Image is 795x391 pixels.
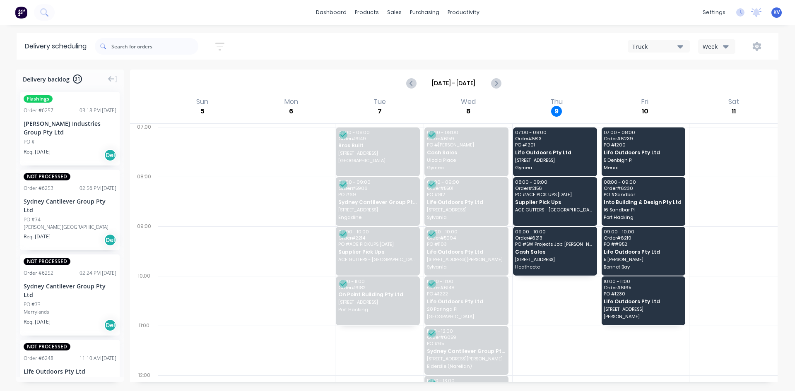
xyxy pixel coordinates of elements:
[551,106,562,117] div: 9
[604,180,682,185] span: 08:00 - 09:00
[24,282,116,299] div: Sydney Cantilever Group Pty Ltd
[79,355,116,362] div: 11:10 AM [DATE]
[79,107,116,114] div: 03:18 PM [DATE]
[604,215,682,220] span: Port Hacking
[427,136,506,141] span: Order # 6159
[351,6,383,19] div: products
[639,98,651,106] div: Fri
[24,233,51,240] span: Req. [DATE]
[604,142,682,147] span: PO # 1200
[427,378,506,383] span: 12:00 - 13:00
[427,314,506,319] span: [GEOGRAPHIC_DATA]
[632,42,677,51] div: Truck
[604,158,682,163] span: 5 Denbigh Pl
[23,75,70,84] span: Delivery backlog
[24,148,51,156] span: Req. [DATE]
[427,341,506,346] span: PO # 65
[515,186,594,191] span: Order # 2156
[111,38,198,55] input: Search for orders
[427,249,506,254] span: Life Outdoors Pty Ltd
[515,235,594,240] span: Order # 6213
[24,216,41,223] div: PO #74
[515,199,594,205] span: Supplier Pick Ups
[515,180,594,185] span: 08:00 - 09:00
[286,106,296,117] div: 6
[515,150,594,155] span: Life Outdoors Pty Ltd
[338,207,417,212] span: [STREET_ADDRESS]
[104,149,116,161] div: Del
[427,356,506,361] span: [STREET_ADDRESS][PERSON_NAME]
[24,308,116,316] div: Merrylands
[338,180,417,185] span: 08:00 - 09:00
[427,142,506,147] span: PO # [PERSON_NAME]
[24,318,51,326] span: Req. [DATE]
[338,192,417,197] span: PO # 69
[427,150,506,155] span: Cash Sales
[24,367,116,376] div: Life Outdoors Pty Ltd
[130,221,158,271] div: 09:00
[604,136,682,141] span: Order # 6239
[698,39,735,54] button: Week
[427,335,506,340] span: Order # 6059
[338,292,417,297] span: On Point Building Pty Ltd
[427,291,506,296] span: PO # 1222
[406,6,443,19] div: purchasing
[130,122,158,172] div: 07:00
[338,215,417,220] span: Engadine
[24,107,53,114] div: Order # 6257
[374,106,385,117] div: 7
[24,173,70,180] span: NOT PROCESSED
[604,264,682,269] span: Bonnet Bay
[604,307,682,312] span: [STREET_ADDRESS]
[604,314,682,319] span: [PERSON_NAME]
[515,136,594,141] span: Order # 5813
[17,33,95,60] div: Delivery scheduling
[427,329,506,333] span: 11:00 - 12:00
[338,242,417,247] span: PO # ACE PICKUPS [DATE]
[73,74,82,84] span: 31
[604,207,682,212] span: 16 Sandbar Pl
[427,235,506,240] span: Order # 5094
[427,215,506,220] span: Sylvania
[515,192,594,197] span: PO # ACE PICK UPS [DATE]
[604,299,682,304] span: Life Outdoors Pty Ltd
[604,291,682,296] span: PO # 1230
[515,158,594,163] span: [STREET_ADDRESS]
[463,106,474,117] div: 8
[15,6,27,19] img: Factory
[604,186,682,191] span: Order # 6230
[338,151,417,156] span: [STREET_ADDRESS]
[338,307,417,312] span: Port Hacking
[515,229,594,234] span: 09:00 - 10:00
[699,6,730,19] div: settings
[24,185,53,192] div: Order # 6253
[338,158,417,163] span: [GEOGRAPHIC_DATA]
[427,285,506,290] span: Order # 6148
[338,257,417,262] span: ACE GUTTERS - [GEOGRAPHIC_DATA]
[604,165,682,170] span: Menai
[24,138,35,146] div: PO #
[427,307,506,312] span: 28 Paringa Pl
[427,229,506,234] span: 09:00 - 10:00
[24,355,53,362] div: Order # 6248
[427,348,506,354] span: Sydney Cantilever Group Pty Ltd
[458,98,478,106] div: Wed
[604,150,682,155] span: Life Outdoors Pty Ltd
[515,142,594,147] span: PO # 1201
[427,299,506,304] span: Life Outdoors Pty Ltd
[197,106,208,117] div: 5
[24,119,116,137] div: [PERSON_NAME] Industries Group Pty Ltd
[515,264,594,269] span: Heathcote
[130,172,158,221] div: 08:00
[773,9,780,16] span: KV
[604,285,682,290] span: Order # 6165
[515,257,594,262] span: [STREET_ADDRESS]
[427,279,506,284] span: 10:00 - 11:00
[282,98,301,106] div: Mon
[604,130,682,135] span: 07:00 - 08:00
[604,192,682,197] span: PO # Sandbar
[515,165,594,170] span: Gymea
[130,321,158,370] div: 11:00
[24,95,53,103] span: Flashings
[604,229,682,234] span: 09:00 - 10:00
